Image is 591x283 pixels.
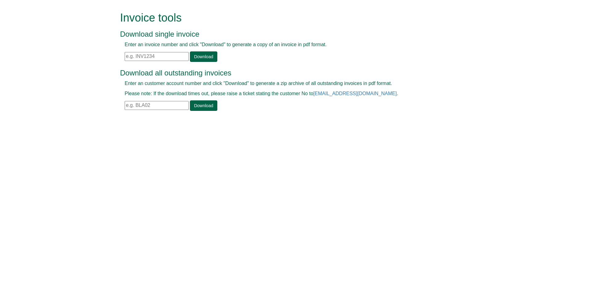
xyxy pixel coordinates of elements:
[190,100,217,111] a: Download
[120,30,457,38] h3: Download single invoice
[125,41,452,48] p: Enter an invoice number and click "Download" to generate a copy of an invoice in pdf format.
[125,52,189,61] input: e.g. INV1234
[190,51,217,62] a: Download
[125,101,189,110] input: e.g. BLA02
[125,90,452,97] p: Please note: If the download times out, please raise a ticket stating the customer No to .
[125,80,452,87] p: Enter an customer account number and click "Download" to generate a zip archive of all outstandin...
[120,69,457,77] h3: Download all outstanding invoices
[313,91,397,96] a: [EMAIL_ADDRESS][DOMAIN_NAME]
[120,12,457,24] h1: Invoice tools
